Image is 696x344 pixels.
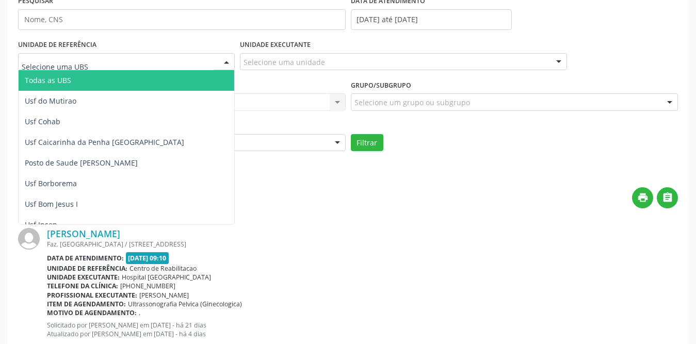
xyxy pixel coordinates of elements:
[662,192,673,203] i: 
[637,192,649,203] i: print
[47,264,127,273] b: Unidade de referência:
[47,291,137,300] b: Profissional executante:
[18,228,40,250] img: img
[244,57,325,68] span: Selecione uma unidade
[25,117,60,126] span: Usf Cohab
[47,228,120,239] a: [PERSON_NAME]
[18,37,96,53] label: UNIDADE DE REFERÊNCIA
[25,96,76,106] span: Usf do Mutirao
[632,187,653,208] button: print
[139,291,189,300] span: [PERSON_NAME]
[25,220,57,230] span: Usf Ipsep
[18,9,346,30] input: Nome, CNS
[22,57,214,77] input: Selecione uma UBS
[240,37,311,53] label: UNIDADE EXECUTANTE
[354,97,470,108] span: Selecione um grupo ou subgrupo
[139,308,140,317] span: .
[126,252,169,264] span: [DATE] 09:10
[25,158,138,168] span: Posto de Saude [PERSON_NAME]
[47,282,118,290] b: Telefone da clínica:
[25,178,77,188] span: Usf Borborema
[351,134,383,152] button: Filtrar
[25,75,71,85] span: Todas as UBS
[47,240,678,249] div: Faz. [GEOGRAPHIC_DATA] / [STREET_ADDRESS]
[122,273,211,282] span: Hospital [GEOGRAPHIC_DATA]
[351,9,512,30] input: Selecione um intervalo
[351,77,411,93] label: Grupo/Subgrupo
[47,308,137,317] b: Motivo de agendamento:
[25,137,184,147] span: Usf Caicarinha da Penha [GEOGRAPHIC_DATA]
[47,254,124,263] b: Data de atendimento:
[120,282,175,290] span: [PHONE_NUMBER]
[47,321,678,338] p: Solicitado por [PERSON_NAME] em [DATE] - há 21 dias Atualizado por [PERSON_NAME] em [DATE] - há 4...
[25,199,78,209] span: Usf Bom Jesus I
[128,300,242,308] span: Ultrassonografia Pelvica (Ginecologica)
[47,300,126,308] b: Item de agendamento:
[657,187,678,208] button: 
[47,273,120,282] b: Unidade executante:
[130,264,197,273] span: Centro de Reabilitacao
